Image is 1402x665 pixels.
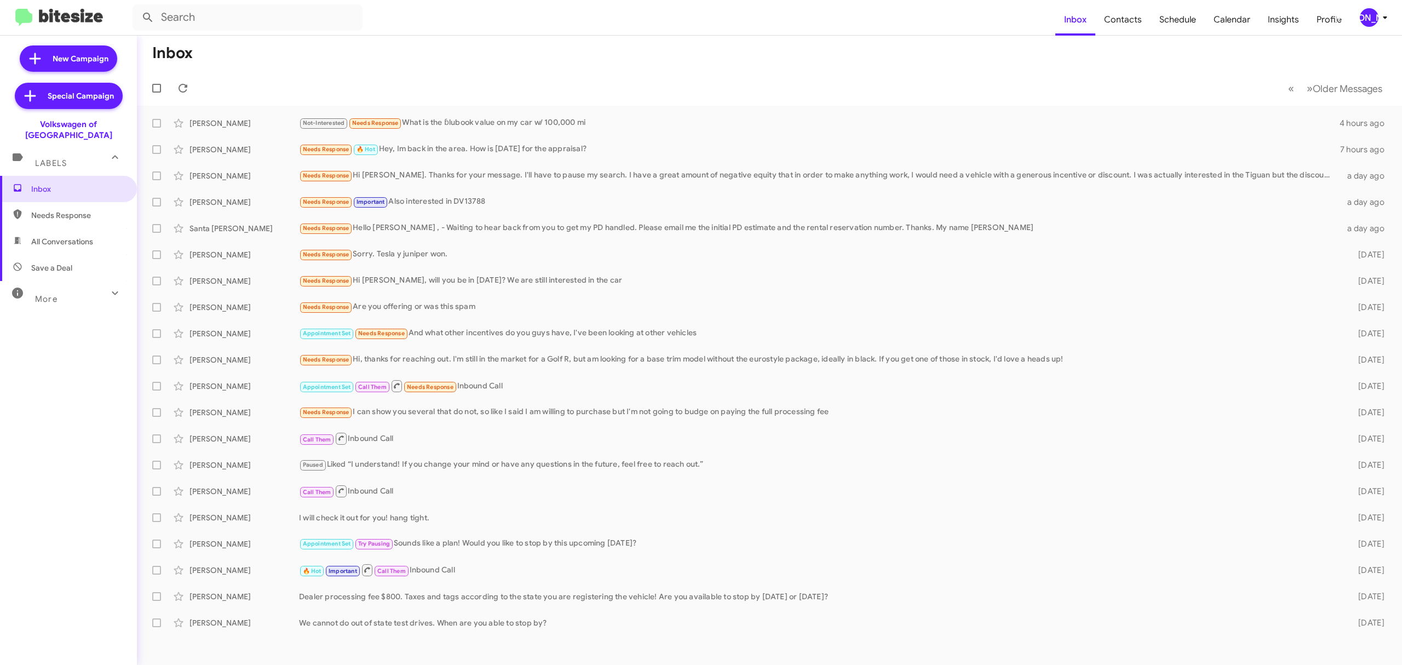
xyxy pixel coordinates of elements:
div: Also interested in DV13788 [299,196,1337,208]
div: [DATE] [1337,328,1393,339]
span: Needs Response [352,119,399,127]
span: Important [357,198,385,205]
span: All Conversations [31,236,93,247]
div: [DATE] [1337,354,1393,365]
span: Important [329,567,357,575]
div: Sounds like a plan! Would you like to stop by this upcoming [DATE]? [299,537,1337,550]
div: [DATE] [1337,381,1393,392]
div: And what other incentives do you guys have, I've been looking at other vehicles [299,327,1337,340]
div: What is the ɓlubook value on my car w/ 100,000 mi [299,117,1337,129]
span: Try Pausing [358,540,390,547]
div: [DATE] [1337,617,1393,628]
span: Needs Response [303,303,349,311]
div: [DATE] [1337,407,1393,418]
span: Inbox [31,184,124,194]
span: Not-Interested [303,119,345,127]
span: Needs Response [303,356,349,363]
div: Hello [PERSON_NAME] , - Waiting to hear back from you to get my PD handled. Please email me the i... [299,222,1337,234]
div: [PERSON_NAME] [189,538,299,549]
div: [DATE] [1337,486,1393,497]
span: Calendar [1205,4,1259,36]
span: Appointment Set [303,383,351,391]
span: Paused [303,461,323,468]
span: More [35,294,58,304]
div: Santa [PERSON_NAME] [189,223,299,234]
div: [PERSON_NAME] [189,197,299,208]
span: Needs Response [303,146,349,153]
span: New Campaign [53,53,108,64]
div: [PERSON_NAME] [189,433,299,444]
span: Needs Response [31,210,124,221]
div: Hey, Im back in the area. How is [DATE] for the appraisal? [299,143,1337,156]
div: [PERSON_NAME] [189,118,299,129]
div: [PERSON_NAME] [189,407,299,418]
div: [PERSON_NAME] [189,617,299,628]
a: New Campaign [20,45,117,72]
span: Special Campaign [48,90,114,101]
div: 4 hours ago [1337,118,1393,129]
div: Inbound Call [299,563,1337,577]
input: Search [133,4,363,31]
span: Call Them [377,567,406,575]
a: Schedule [1151,4,1205,36]
div: Inbound Call [299,432,1337,445]
a: Inbox [1055,4,1095,36]
div: Dealer processing fee $800. Taxes and tags according to the state you are registering the vehicle... [299,591,1337,602]
div: [PERSON_NAME] [189,512,299,523]
div: Sorry. Tesla y juniper won. [299,248,1337,261]
button: [PERSON_NAME] [1351,8,1390,27]
span: Needs Response [303,409,349,416]
span: » [1307,82,1313,95]
div: [DATE] [1337,565,1393,576]
div: Inbound Call [299,484,1337,498]
div: [PERSON_NAME] [189,302,299,313]
div: [DATE] [1337,460,1393,471]
div: We cannot do out of state test drives. When are you able to stop by? [299,617,1337,628]
div: [PERSON_NAME] [189,276,299,286]
span: Needs Response [407,383,453,391]
div: [DATE] [1337,591,1393,602]
div: [PERSON_NAME] [189,565,299,576]
div: Hi [PERSON_NAME]. Thanks for your message. I'll have to pause my search. I have a great amount of... [299,169,1337,182]
div: Hi [PERSON_NAME], will you be in [DATE]? We are still interested in the car [299,274,1337,287]
div: [DATE] [1337,302,1393,313]
nav: Page navigation example [1282,77,1389,100]
span: Contacts [1095,4,1151,36]
span: Call Them [303,436,331,443]
div: [PERSON_NAME] [189,460,299,471]
div: Inbound Call [299,379,1337,393]
div: I will check it out for you! hang tight. [299,512,1337,523]
div: [PERSON_NAME] [189,591,299,602]
div: Are you offering or was this spam [299,301,1337,313]
span: Call Them [358,383,387,391]
div: [DATE] [1337,512,1393,523]
span: Needs Response [303,277,349,284]
button: Previous [1282,77,1301,100]
a: Insights [1259,4,1308,36]
h1: Inbox [152,44,193,62]
div: [DATE] [1337,433,1393,444]
button: Next [1300,77,1389,100]
span: Labels [35,158,67,168]
span: Call Them [303,489,331,496]
a: Profile [1308,4,1351,36]
span: 🔥 Hot [357,146,375,153]
span: Needs Response [303,172,349,179]
span: Needs Response [303,225,349,232]
div: [PERSON_NAME] [189,381,299,392]
span: « [1288,82,1294,95]
a: Special Campaign [15,83,123,109]
div: [DATE] [1337,538,1393,549]
div: a day ago [1337,223,1393,234]
div: a day ago [1337,170,1393,181]
span: Appointment Set [303,330,351,337]
span: Save a Deal [31,262,72,273]
div: Hi, thanks for reaching out. I'm still in the market for a Golf R, but am looking for a base trim... [299,353,1337,366]
div: Liked “I understand! If you change your mind or have any questions in the future, feel free to re... [299,458,1337,471]
span: Needs Response [303,198,349,205]
div: a day ago [1337,197,1393,208]
span: Appointment Set [303,540,351,547]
